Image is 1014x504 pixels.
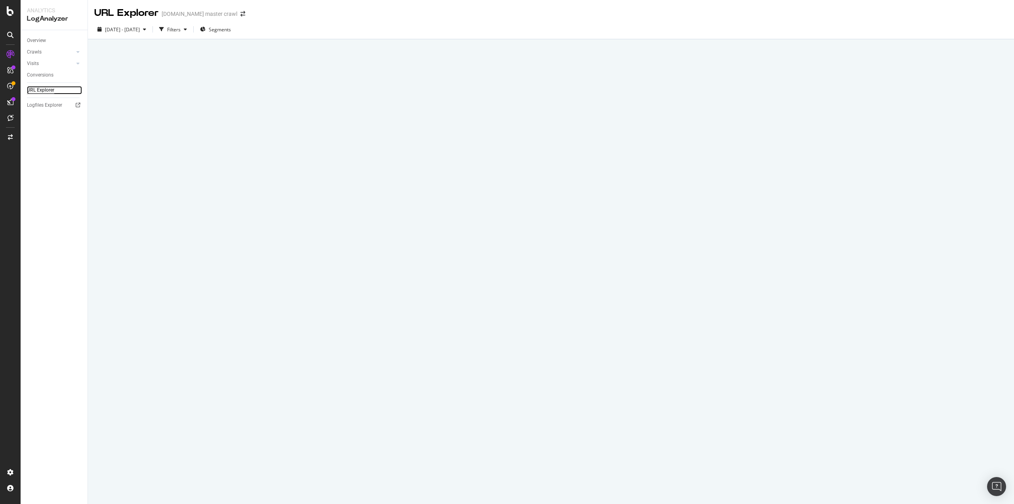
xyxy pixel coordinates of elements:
[156,23,190,36] button: Filters
[27,14,81,23] div: LogAnalyzer
[209,26,231,33] span: Segments
[27,36,82,45] a: Overview
[27,101,82,109] a: Logfiles Explorer
[27,59,39,68] div: Visits
[167,26,181,33] div: Filters
[27,59,74,68] a: Visits
[27,71,82,79] a: Conversions
[27,48,42,56] div: Crawls
[27,71,53,79] div: Conversions
[197,23,234,36] button: Segments
[27,101,62,109] div: Logfiles Explorer
[27,6,81,14] div: Analytics
[94,6,158,20] div: URL Explorer
[27,86,82,94] a: URL Explorer
[162,10,237,18] div: [DOMAIN_NAME] master crawl
[27,36,46,45] div: Overview
[240,11,245,17] div: arrow-right-arrow-left
[987,477,1006,496] div: Open Intercom Messenger
[27,48,74,56] a: Crawls
[105,26,140,33] span: [DATE] - [DATE]
[27,86,54,94] div: URL Explorer
[94,23,149,36] button: [DATE] - [DATE]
